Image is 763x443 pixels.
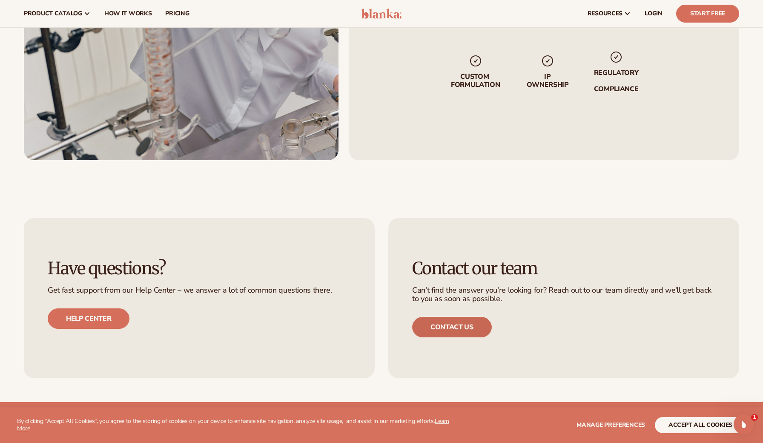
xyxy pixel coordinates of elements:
[48,259,351,278] h3: Have questions?
[577,417,645,433] button: Manage preferences
[17,418,462,432] p: By clicking "Accept All Cookies", you agree to the storing of cookies on your device to enhance s...
[645,10,663,17] span: LOGIN
[588,10,622,17] span: resources
[24,10,82,17] span: product catalog
[104,10,152,17] span: How It Works
[751,414,758,421] span: 1
[593,69,639,93] p: regulatory compliance
[165,10,189,17] span: pricing
[541,54,554,68] img: checkmark_svg
[609,50,623,63] img: checkmark_svg
[577,421,645,429] span: Manage preferences
[526,73,569,89] p: IP Ownership
[361,9,402,19] img: logo
[655,417,746,433] button: accept all cookies
[412,259,715,278] h3: Contact our team
[412,286,715,303] p: Can’t find the answer you’re looking for? Reach out to our team directly and we’ll get back to yo...
[412,317,492,337] a: Contact us
[734,414,754,434] iframe: Intercom live chat
[48,308,129,329] a: Help center
[468,54,482,68] img: checkmark_svg
[449,73,502,89] p: Custom formulation
[48,286,351,295] p: Get fast support from our Help Center – we answer a lot of common questions there.
[17,417,449,432] a: Learn More
[676,5,739,23] a: Start Free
